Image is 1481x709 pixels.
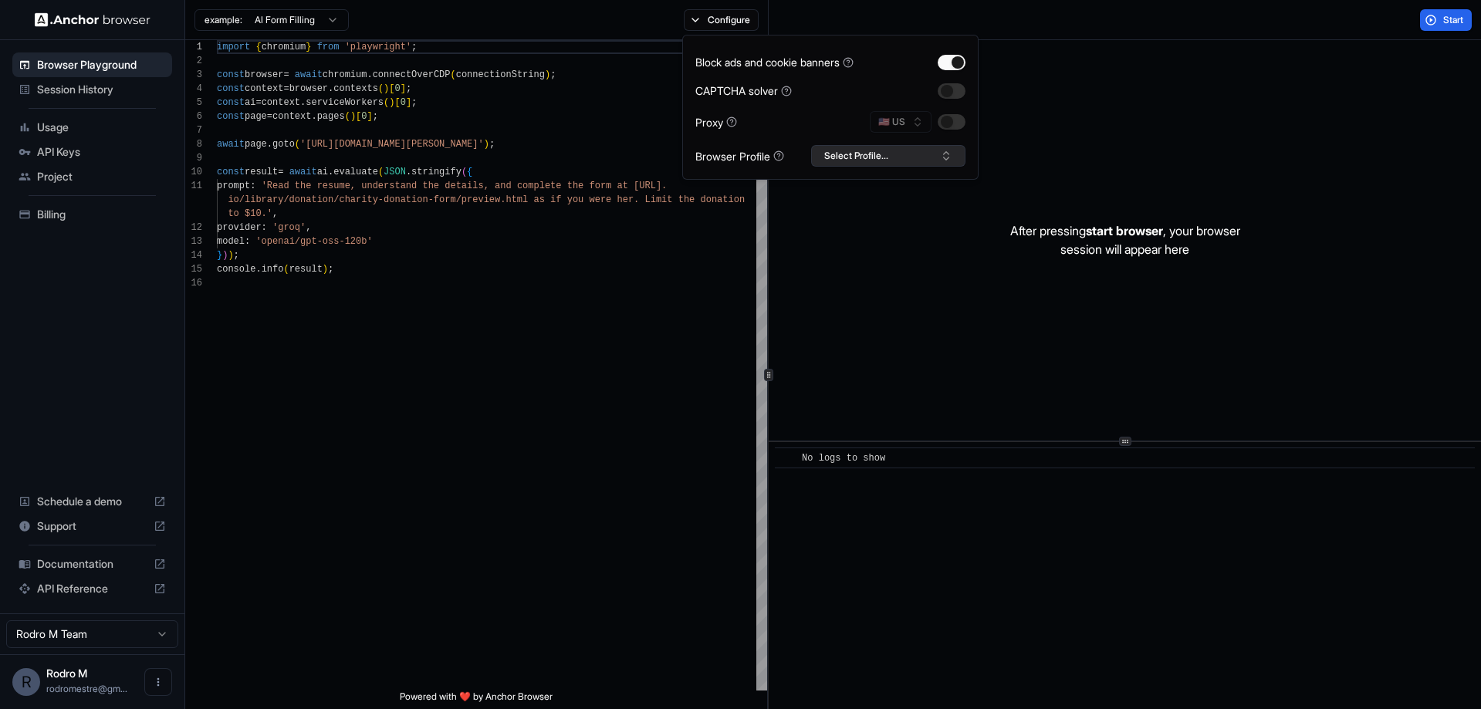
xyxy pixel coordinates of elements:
[262,181,539,191] span: 'Read the resume, understand the details, and comp
[255,264,261,275] span: .
[245,111,267,122] span: page
[328,264,333,275] span: ;
[267,139,272,150] span: .
[185,96,202,110] div: 5
[406,167,411,177] span: .
[12,164,172,189] div: Project
[217,236,245,247] span: model
[37,518,147,534] span: Support
[295,139,300,150] span: (
[228,250,233,261] span: )
[272,139,295,150] span: goto
[228,208,272,219] span: to $10.'
[550,69,556,80] span: ;
[12,140,172,164] div: API Keys
[384,97,389,108] span: (
[12,668,40,696] div: R
[295,69,323,80] span: await
[217,111,245,122] span: const
[456,69,545,80] span: connectionString
[345,42,411,52] span: 'playwright'
[401,97,406,108] span: 0
[12,77,172,102] div: Session History
[255,97,261,108] span: =
[12,552,172,576] div: Documentation
[345,111,350,122] span: (
[37,144,166,160] span: API Keys
[389,97,394,108] span: )
[545,69,550,80] span: )
[262,264,284,275] span: info
[378,83,384,94] span: (
[185,221,202,235] div: 12
[356,111,361,122] span: [
[12,202,172,227] div: Billing
[311,111,316,122] span: .
[185,165,202,179] div: 10
[317,111,345,122] span: pages
[467,167,472,177] span: {
[394,83,400,94] span: 0
[12,52,172,77] div: Browser Playground
[802,453,885,464] span: No logs to show
[185,110,202,123] div: 6
[185,276,202,290] div: 16
[245,69,283,80] span: browser
[289,264,323,275] span: result
[245,167,278,177] span: result
[1443,14,1465,26] span: Start
[185,123,202,137] div: 7
[378,167,384,177] span: (
[406,97,411,108] span: ]
[695,83,792,99] div: CAPTCHA solver
[222,250,228,261] span: )
[185,179,202,193] div: 11
[333,83,378,94] span: contexts
[228,194,506,205] span: io/library/donation/charity-donation-form/preview.
[1086,223,1163,238] span: start browser
[283,264,289,275] span: (
[217,42,250,52] span: import
[217,97,245,108] span: const
[217,167,245,177] span: const
[267,111,272,122] span: =
[217,250,222,261] span: }
[37,169,166,184] span: Project
[367,111,372,122] span: ]
[245,236,250,247] span: :
[373,111,378,122] span: ;
[262,42,306,52] span: chromium
[361,111,367,122] span: 0
[245,83,283,94] span: context
[262,97,300,108] span: context
[272,111,311,122] span: context
[411,97,417,108] span: ;
[185,248,202,262] div: 14
[539,181,668,191] span: lete the form at [URL].
[37,581,147,596] span: API Reference
[317,42,340,52] span: from
[462,167,467,177] span: (
[1420,9,1472,31] button: Start
[12,576,172,601] div: API Reference
[46,667,87,680] span: Rodro M
[300,139,484,150] span: '[URL][DOMAIN_NAME][PERSON_NAME]'
[373,69,451,80] span: connectOverCDP
[255,42,261,52] span: {
[300,97,306,108] span: .
[185,235,202,248] div: 13
[278,167,283,177] span: =
[323,264,328,275] span: )
[144,668,172,696] button: Open menu
[394,97,400,108] span: [
[12,115,172,140] div: Usage
[406,83,411,94] span: ;
[384,83,389,94] span: )
[333,167,378,177] span: evaluate
[217,264,255,275] span: console
[400,690,553,709] span: Powered with ❤️ by Anchor Browser
[489,139,495,150] span: ;
[37,120,166,135] span: Usage
[245,139,267,150] span: page
[205,14,242,26] span: example:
